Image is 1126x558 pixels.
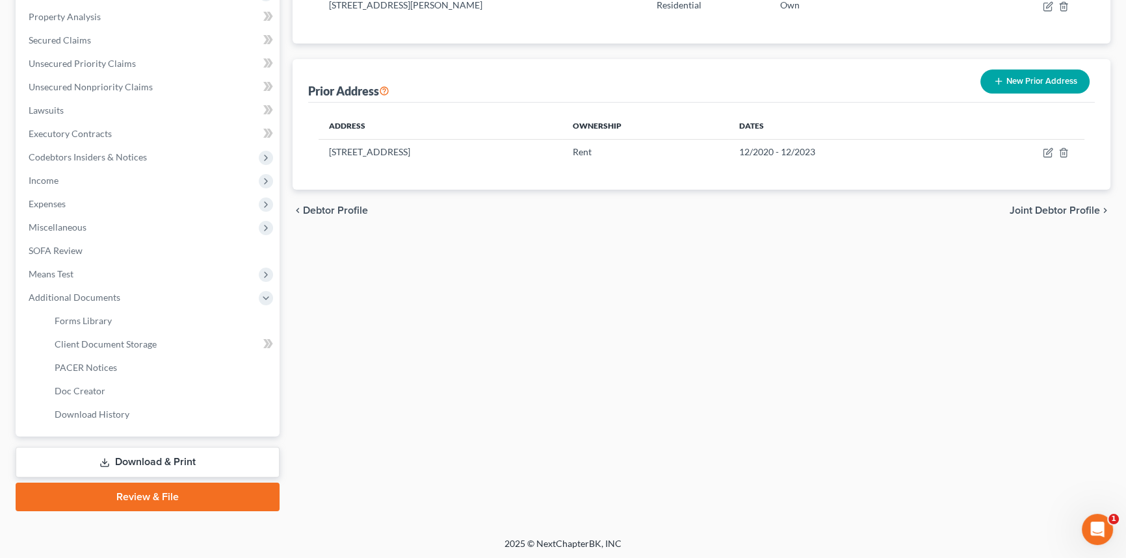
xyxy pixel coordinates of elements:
[16,447,280,477] a: Download & Print
[18,5,280,29] a: Property Analysis
[308,83,389,99] div: Prior Address
[562,113,729,139] th: Ownership
[18,99,280,122] a: Lawsuits
[29,268,73,279] span: Means Test
[44,309,280,333] a: Forms Library
[18,75,280,99] a: Unsecured Nonpriority Claims
[44,356,280,379] a: PACER Notices
[29,151,147,162] span: Codebtors Insiders & Notices
[55,338,157,349] span: Client Document Storage
[55,385,105,396] span: Doc Creator
[29,245,83,256] span: SOFA Review
[29,292,120,303] span: Additional Documents
[18,239,280,262] a: SOFA Review
[1108,514,1119,524] span: 1
[1100,205,1110,216] i: chevron_right
[44,333,280,356] a: Client Document Storage
[729,113,960,139] th: Dates
[16,483,280,511] a: Review & File
[55,315,112,326] span: Forms Library
[18,52,280,75] a: Unsecured Priority Claims
[29,128,112,139] span: Executory Contracts
[293,205,368,216] button: chevron_left Debtor Profile
[18,29,280,52] a: Secured Claims
[1082,514,1113,545] iframe: Intercom live chat
[29,11,101,22] span: Property Analysis
[29,34,91,45] span: Secured Claims
[293,205,303,216] i: chevron_left
[1010,205,1100,216] span: Joint Debtor Profile
[44,403,280,426] a: Download History
[55,362,117,373] span: PACER Notices
[29,81,153,92] span: Unsecured Nonpriority Claims
[29,105,64,116] span: Lawsuits
[729,139,960,164] td: 12/2020 - 12/2023
[562,139,729,164] td: Rent
[29,222,86,233] span: Miscellaneous
[980,70,1090,94] button: New Prior Address
[44,379,280,403] a: Doc Creator
[29,58,136,69] span: Unsecured Priority Claims
[1010,205,1110,216] button: Joint Debtor Profile chevron_right
[29,175,59,186] span: Income
[55,409,129,420] span: Download History
[303,205,368,216] span: Debtor Profile
[18,122,280,146] a: Executory Contracts
[29,198,66,209] span: Expenses
[319,113,562,139] th: Address
[319,139,562,164] td: [STREET_ADDRESS]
